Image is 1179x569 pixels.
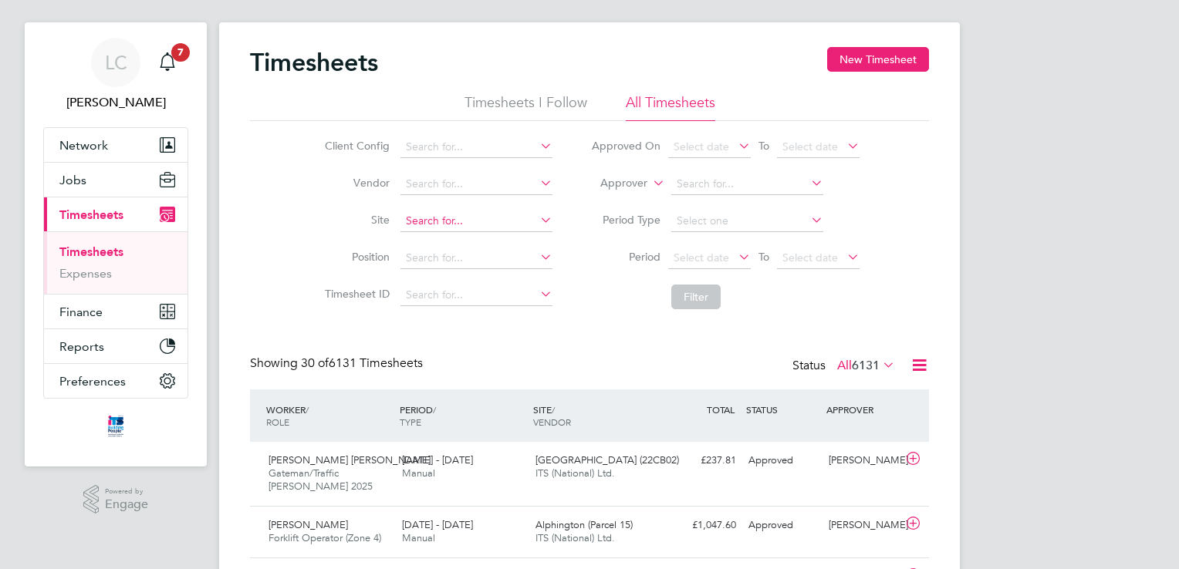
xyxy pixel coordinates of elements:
[105,414,127,439] img: itsconstruction-logo-retina.png
[792,355,898,377] div: Status
[43,38,188,112] a: LC[PERSON_NAME]
[852,358,880,373] span: 6131
[59,266,112,281] a: Expenses
[465,93,587,121] li: Timesheets I Follow
[662,513,742,538] div: £1,047.60
[827,47,929,72] button: New Timesheet
[306,403,309,416] span: /
[59,138,108,153] span: Network
[671,173,823,195] input: Search for...
[591,250,660,264] label: Period
[671,210,823,232] input: Select one
[83,485,149,514] a: Powered byEngage
[320,250,390,264] label: Position
[707,403,735,416] span: TOTAL
[25,22,207,466] nav: Main navigation
[59,207,123,222] span: Timesheets
[250,355,426,372] div: Showing
[269,531,381,544] span: Forklift Operator (Zone 4)
[742,448,823,473] div: Approved
[266,416,289,428] span: ROLE
[320,287,390,301] label: Timesheet ID
[59,305,103,319] span: Finance
[269,518,348,531] span: [PERSON_NAME]
[44,231,187,294] div: Timesheets
[578,176,647,191] label: Approver
[671,284,721,309] button: Filter
[400,416,421,428] span: TYPE
[823,396,903,423] div: APPROVER
[754,136,774,156] span: To
[44,163,187,197] button: Jobs
[59,339,104,354] span: Reports
[742,513,823,538] div: Approved
[301,355,423,371] span: 6131 Timesheets
[626,93,715,121] li: All Timesheets
[43,93,188,112] span: Louis Crawford
[262,396,396,436] div: WORKER
[59,173,86,187] span: Jobs
[43,414,188,439] a: Go to home page
[674,251,729,264] span: Select date
[105,485,148,498] span: Powered by
[44,329,187,363] button: Reports
[552,403,555,416] span: /
[754,247,774,267] span: To
[742,396,823,423] div: STATUS
[59,374,126,389] span: Preferences
[823,448,903,473] div: [PERSON_NAME]
[400,284,552,306] input: Search for...
[782,140,838,153] span: Select date
[402,531,435,544] span: Manual
[400,173,552,195] input: Search for...
[301,355,329,371] span: 30 of
[59,244,123,259] a: Timesheets
[662,448,742,473] div: £237.81
[535,466,615,480] span: ITS (National) Ltd.
[105,498,148,511] span: Engage
[591,213,660,227] label: Period Type
[823,513,903,538] div: [PERSON_NAME]
[529,396,663,436] div: SITE
[402,453,473,466] span: [DATE] - [DATE]
[402,466,435,480] span: Manual
[320,213,390,227] label: Site
[320,176,390,190] label: Vendor
[320,139,390,153] label: Client Config
[44,197,187,231] button: Timesheets
[171,43,190,62] span: 7
[674,140,729,153] span: Select date
[269,453,431,466] span: [PERSON_NAME] [PERSON_NAME]
[152,38,183,87] a: 7
[591,139,660,153] label: Approved On
[533,416,571,428] span: VENDOR
[837,358,895,373] label: All
[250,47,378,78] h2: Timesheets
[269,466,373,493] span: Gateman/Traffic [PERSON_NAME] 2025
[535,453,679,466] span: [GEOGRAPHIC_DATA] (22CB02)
[396,396,529,436] div: PERIOD
[402,518,473,531] span: [DATE] - [DATE]
[400,247,552,269] input: Search for...
[782,251,838,264] span: Select date
[400,210,552,232] input: Search for...
[535,518,633,531] span: Alphington (Parcel 15)
[400,136,552,158] input: Search for...
[105,52,127,72] span: LC
[535,531,615,544] span: ITS (National) Ltd.
[433,403,436,416] span: /
[44,364,187,398] button: Preferences
[44,295,187,328] button: Finance
[44,128,187,162] button: Network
